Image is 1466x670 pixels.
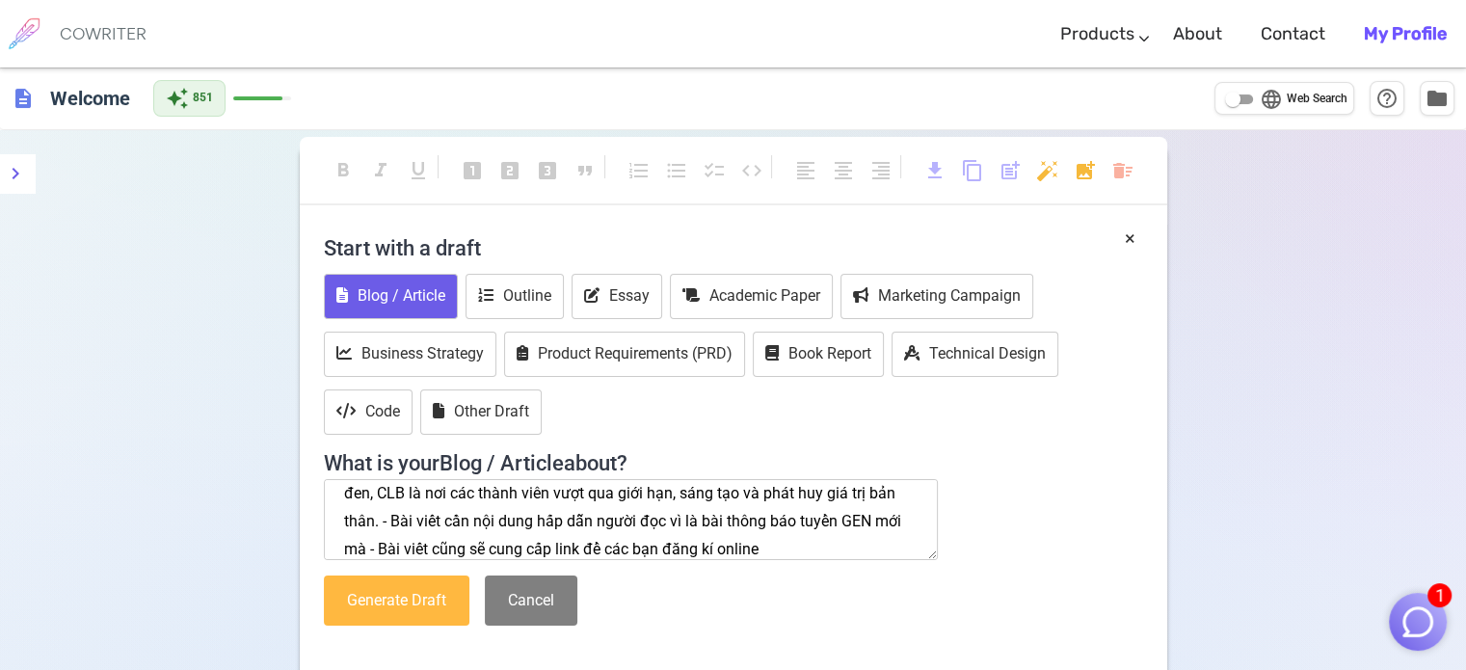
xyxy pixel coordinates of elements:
textarea: Tôi đang cần viết bài đăng facebook Tuyển thành viên Gen 5 cho CLB Sinh viên Nghiên cứu khoa học ... [324,479,939,560]
span: format_bold [332,159,355,182]
span: format_align_left [794,159,817,182]
span: format_list_numbered [627,159,651,182]
span: auto_awesome [166,87,189,110]
button: Other Draft [420,389,542,435]
button: Blog / Article [324,274,458,319]
span: language [1260,88,1283,111]
button: Technical Design [892,332,1058,377]
button: Cancel [485,576,577,627]
img: Close chat [1399,603,1436,640]
h6: COWRITER [60,25,147,42]
span: 1 [1427,583,1452,607]
button: Manage Documents [1420,81,1454,116]
span: description [12,87,35,110]
h6: Click to edit title [42,79,138,118]
span: help_outline [1375,87,1399,110]
span: format_quote [573,159,597,182]
button: × [1125,225,1135,253]
button: Book Report [753,332,884,377]
button: Code [324,389,413,435]
span: format_align_right [869,159,893,182]
button: Essay [572,274,662,319]
span: auto_fix_high [1036,159,1059,182]
button: 1 [1389,593,1447,651]
button: Product Requirements (PRD) [504,332,745,377]
span: folder [1426,87,1449,110]
a: Products [1060,6,1134,63]
b: My Profile [1364,23,1447,44]
span: add_photo_alternate [1074,159,1097,182]
a: About [1173,6,1222,63]
h4: What is your Blog / Article about? [324,440,1143,476]
span: code [740,159,763,182]
span: format_italic [369,159,392,182]
button: Outline [466,274,564,319]
span: post_add [999,159,1022,182]
span: download [923,159,946,182]
button: Academic Paper [670,274,833,319]
button: Business Strategy [324,332,496,377]
span: checklist [703,159,726,182]
span: 851 [193,89,213,108]
a: My Profile [1364,6,1447,63]
h4: Start with a draft [324,225,1143,271]
span: looks_one [461,159,484,182]
span: content_copy [961,159,984,182]
button: Marketing Campaign [840,274,1033,319]
span: looks_3 [536,159,559,182]
a: Contact [1261,6,1325,63]
span: format_align_center [832,159,855,182]
span: Web Search [1287,90,1347,109]
span: looks_two [498,159,521,182]
span: format_list_bulleted [665,159,688,182]
span: delete_sweep [1111,159,1134,182]
span: format_underlined [407,159,430,182]
button: Help & Shortcuts [1370,81,1404,116]
button: Generate Draft [324,576,469,627]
